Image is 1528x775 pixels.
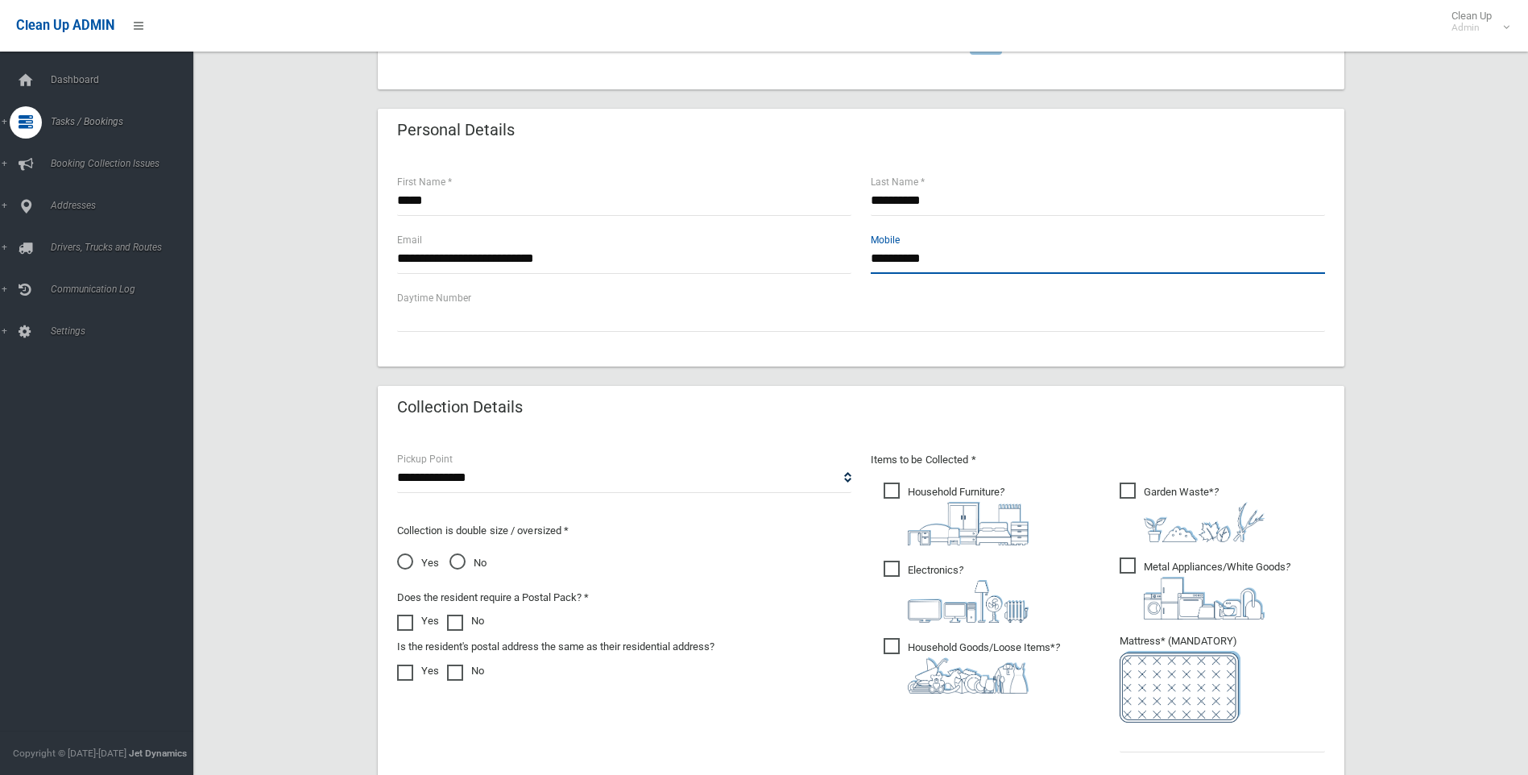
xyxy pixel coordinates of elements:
span: Addresses [46,200,205,211]
strong: Jet Dynamics [129,748,187,759]
img: e7408bece873d2c1783593a074e5cb2f.png [1120,651,1240,723]
label: Yes [397,661,439,681]
span: Dashboard [46,74,205,85]
i: ? [908,564,1029,623]
p: Items to be Collected * [871,450,1325,470]
i: ? [908,641,1060,694]
span: Clean Up [1443,10,1508,34]
label: Does the resident require a Postal Pack? * [397,588,589,607]
span: Copyright © [DATE]-[DATE] [13,748,126,759]
i: ? [1144,486,1265,542]
i: ? [908,486,1029,545]
span: Household Furniture [884,483,1029,545]
header: Collection Details [378,392,542,423]
span: No [449,553,487,573]
img: 394712a680b73dbc3d2a6a3a7ffe5a07.png [908,580,1029,623]
img: 36c1b0289cb1767239cdd3de9e694f19.png [1144,577,1265,620]
span: Clean Up ADMIN [16,18,114,33]
span: Metal Appliances/White Goods [1120,557,1290,620]
span: Communication Log [46,284,205,295]
label: Yes [397,611,439,631]
span: Mattress* (MANDATORY) [1120,635,1325,723]
label: No [447,661,484,681]
span: Booking Collection Issues [46,158,205,169]
label: No [447,611,484,631]
small: Admin [1451,22,1492,34]
i: ? [1144,561,1290,620]
label: Is the resident's postal address the same as their residential address? [397,637,714,657]
img: b13cc3517677393f34c0a387616ef184.png [908,657,1029,694]
span: Tasks / Bookings [46,116,205,127]
header: Personal Details [378,114,534,146]
span: Settings [46,325,205,337]
p: Collection is double size / oversized * [397,521,851,541]
span: Electronics [884,561,1029,623]
img: aa9efdbe659d29b613fca23ba79d85cb.png [908,502,1029,545]
span: Drivers, Trucks and Routes [46,242,205,253]
span: Household Goods/Loose Items* [884,638,1060,694]
img: 4fd8a5c772b2c999c83690221e5242e0.png [1144,502,1265,542]
span: Yes [397,553,439,573]
span: Garden Waste* [1120,483,1265,542]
